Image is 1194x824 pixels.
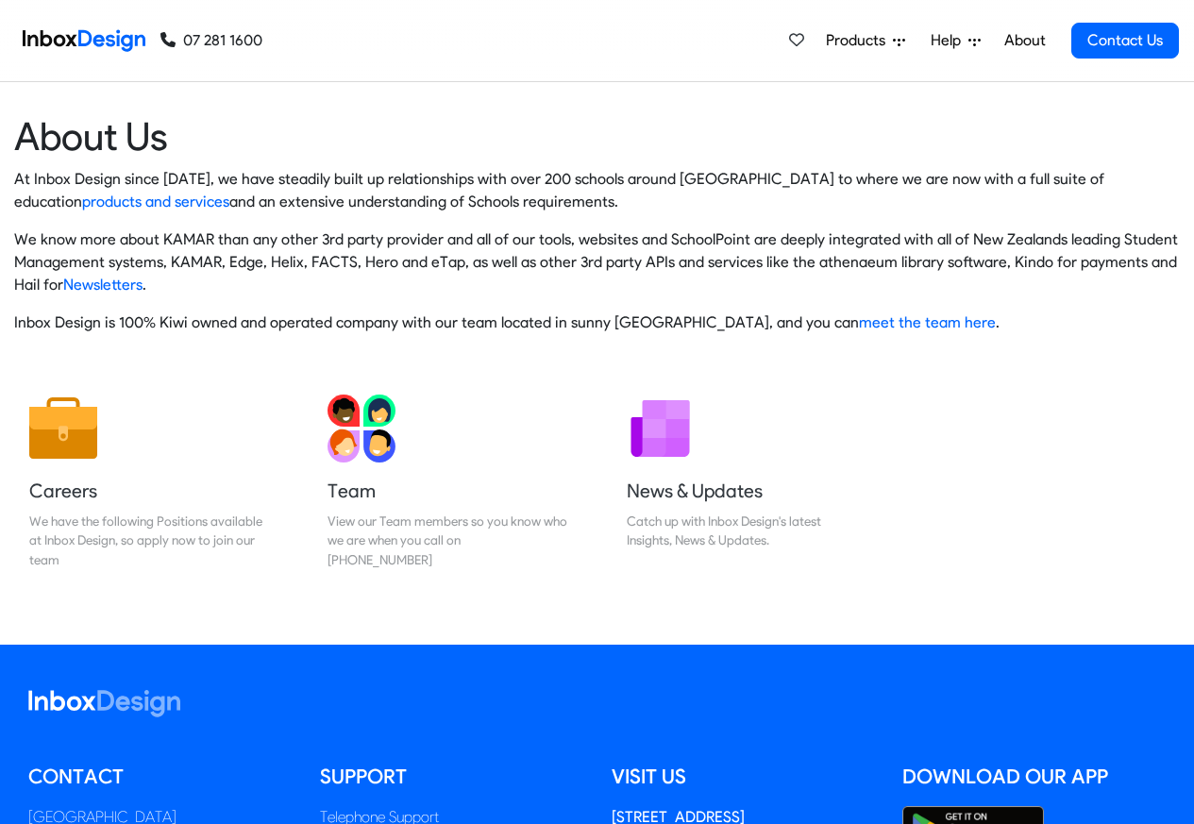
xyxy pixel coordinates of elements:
a: 07 281 1600 [160,29,262,52]
span: Help [931,29,968,52]
div: View our Team members so you know who we are when you call on [PHONE_NUMBER] [328,512,567,569]
h5: Download our App [902,763,1166,791]
h5: Support [320,763,583,791]
div: Catch up with Inbox Design's latest Insights, News & Updates. [627,512,866,550]
p: Inbox Design is 100% Kiwi owned and operated company with our team located in sunny [GEOGRAPHIC_D... [14,311,1180,334]
a: meet the team here [859,313,996,331]
a: News & Updates Catch up with Inbox Design's latest Insights, News & Updates. [612,379,882,584]
a: Products [818,22,913,59]
a: About [999,22,1051,59]
a: Help [923,22,988,59]
a: Newsletters [63,276,143,294]
img: 2022_01_12_icon_newsletter.svg [627,395,695,462]
p: We know more about KAMAR than any other 3rd party provider and all of our tools, websites and Sch... [14,228,1180,296]
a: Careers We have the following Positions available at Inbox Design, so apply now to join our team [14,379,284,584]
span: Products [826,29,893,52]
heading: About Us [14,112,1180,160]
div: We have the following Positions available at Inbox Design, so apply now to join our team [29,512,269,569]
h5: Contact [28,763,292,791]
a: Team View our Team members so you know who we are when you call on [PHONE_NUMBER] [312,379,582,584]
h5: Visit us [612,763,875,791]
h5: News & Updates [627,478,866,504]
h5: Careers [29,478,269,504]
a: Contact Us [1071,23,1179,59]
img: 2022_01_13_icon_team.svg [328,395,395,462]
img: 2022_01_13_icon_job.svg [29,395,97,462]
a: products and services [82,193,229,210]
p: At Inbox Design since [DATE], we have steadily built up relationships with over 200 schools aroun... [14,168,1180,213]
h5: Team [328,478,567,504]
img: logo_inboxdesign_white.svg [28,690,180,717]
